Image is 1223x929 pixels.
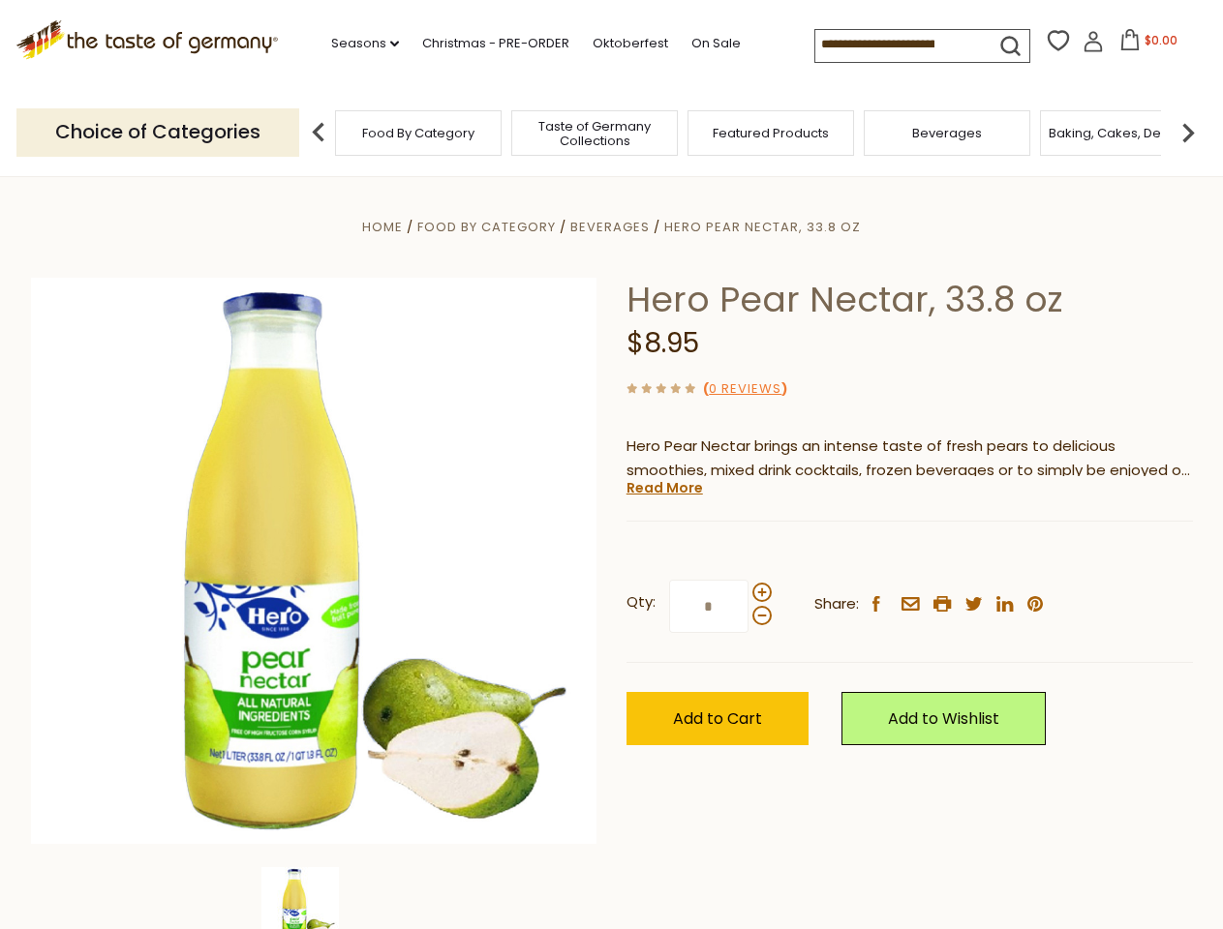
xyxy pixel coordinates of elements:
[627,590,656,614] strong: Qty:
[627,278,1193,321] h1: Hero Pear Nectar, 33.8 oz
[331,33,399,54] a: Seasons
[16,108,299,156] p: Choice of Categories
[709,379,781,400] a: 0 Reviews
[841,692,1046,745] a: Add to Wishlist
[593,33,668,54] a: Oktoberfest
[664,218,861,236] a: Hero Pear Nectar, 33.8 oz
[299,113,338,152] img: previous arrow
[627,435,1193,483] p: Hero Pear Nectar brings an intense taste of fresh pears to delicious smoothies, mixed drink cockt...
[673,707,762,730] span: Add to Cart
[417,218,556,236] a: Food By Category
[814,592,859,616] span: Share:
[362,218,403,236] a: Home
[31,278,597,844] img: Hero Pear Nectar, 33.8 oz
[713,126,829,140] a: Featured Products
[1145,32,1177,48] span: $0.00
[362,126,474,140] a: Food By Category
[517,119,672,148] a: Taste of Germany Collections
[1169,113,1208,152] img: next arrow
[570,218,650,236] a: Beverages
[422,33,569,54] a: Christmas - PRE-ORDER
[703,379,787,398] span: ( )
[627,692,809,745] button: Add to Cart
[627,478,703,497] a: Read More
[912,126,982,140] a: Beverages
[669,580,749,633] input: Qty:
[1108,29,1190,58] button: $0.00
[627,324,699,362] span: $8.95
[1049,126,1199,140] a: Baking, Cakes, Desserts
[691,33,741,54] a: On Sale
